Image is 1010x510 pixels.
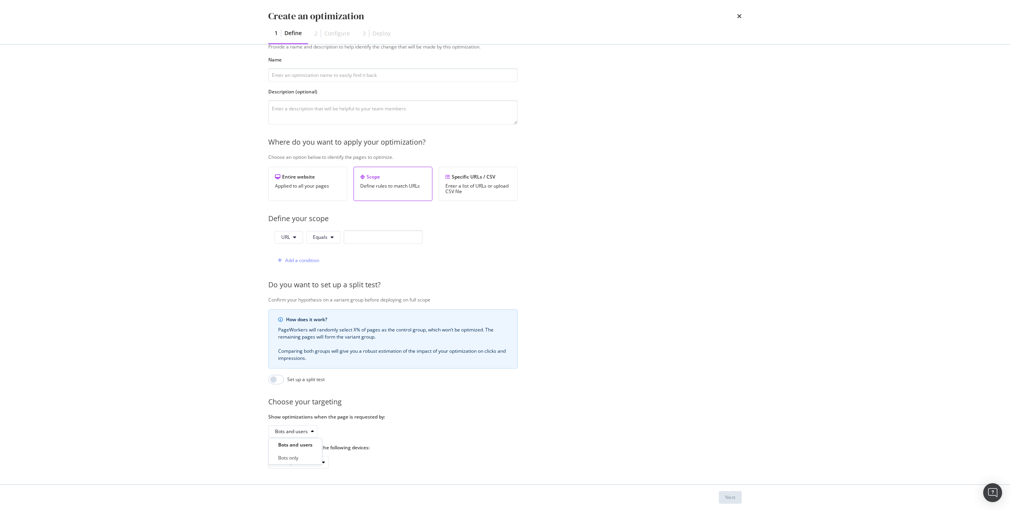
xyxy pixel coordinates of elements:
div: Where do you want to apply your optimization? [268,137,781,147]
button: Next [719,491,742,504]
div: Next [725,494,735,501]
button: Equals [306,231,340,244]
div: Specific URLs / CSV [445,173,511,180]
div: Entire website [275,173,340,180]
div: 2 [314,30,318,37]
div: Scope [360,173,426,180]
div: Enter a list of URLs or upload CSV file [445,183,511,194]
div: Provide a name and description to help identify the change that will be made by this optimization. [268,43,781,50]
button: URL [275,231,303,244]
label: Description (optional) [268,88,518,95]
label: Show optimizations on the following devices: [268,444,518,451]
div: Bots and users [278,441,312,448]
div: Define your scope [268,214,781,224]
div: PageWorkers will randomly select X% of pages as the control group, which won’t be optimized. The ... [278,326,508,362]
div: info banner [268,309,518,369]
div: 3 [363,30,366,37]
div: Define rules to match URLs [360,183,426,189]
div: times [737,9,742,23]
div: Do you want to set up a split test? [268,280,781,290]
button: Add a condition [275,254,319,267]
span: URL [281,234,290,240]
div: Bots and users [275,429,308,434]
div: Choose your targeting [268,397,781,407]
div: Confirm your hypothesis on a variant group before deploying on full scope [268,296,781,303]
div: Applied to all your pages [275,183,340,189]
div: How does it work? [286,316,508,323]
label: Name [268,56,518,63]
div: Bots only [278,454,298,461]
div: Configure [324,30,350,37]
input: Enter an optimization name to easily find it back [268,68,518,82]
div: Deploy [372,30,391,37]
label: Show optimizations when the page is requested by: [268,413,518,420]
span: Equals [313,234,327,240]
div: Open Intercom Messenger [983,483,1002,502]
div: Choose an option below to identify the pages to optimize. [268,154,781,160]
div: Add a condition [285,257,319,264]
div: Set up a split test [287,376,325,383]
div: 1 [275,29,278,37]
div: Create an optimization [268,9,364,23]
button: Bots and users [268,425,318,438]
div: Define [284,29,302,37]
